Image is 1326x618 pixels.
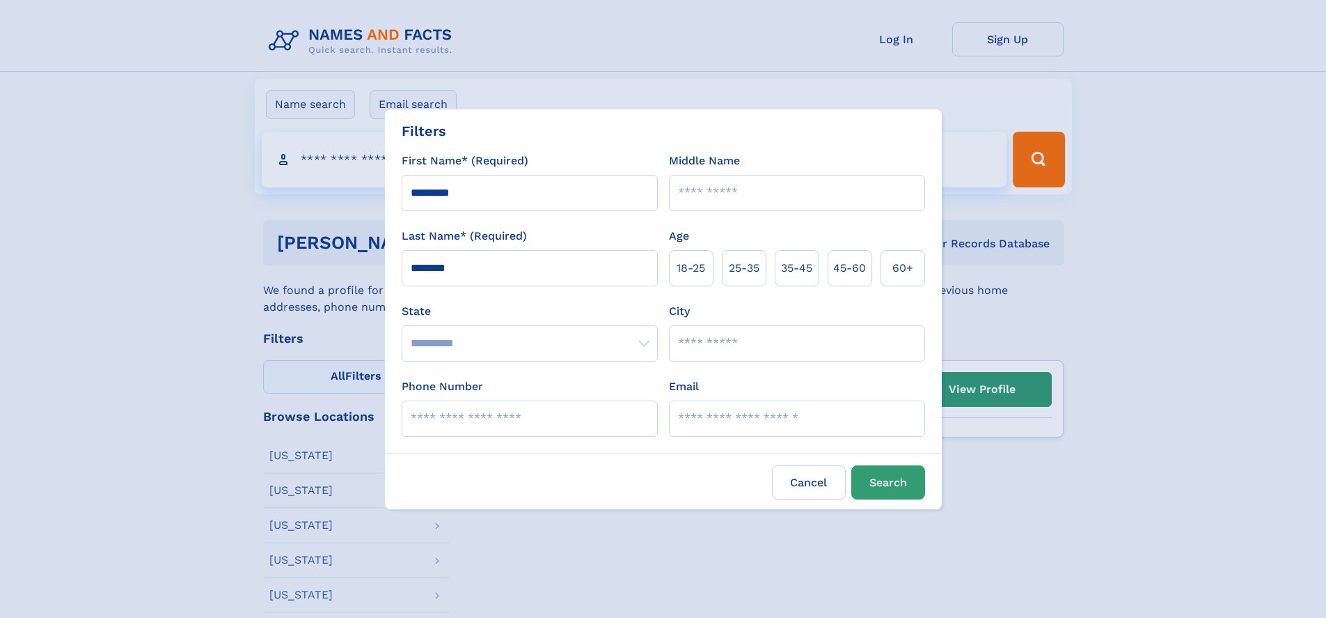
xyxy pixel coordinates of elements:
[669,303,690,320] label: City
[851,465,925,500] button: Search
[833,260,866,277] span: 45‑60
[772,465,846,500] label: Cancel
[402,303,658,320] label: State
[402,121,446,141] div: Filters
[402,228,527,245] label: Last Name* (Required)
[781,260,812,277] span: 35‑45
[669,153,740,169] label: Middle Name
[669,378,699,395] label: Email
[402,153,528,169] label: First Name* (Required)
[669,228,689,245] label: Age
[892,260,913,277] span: 60+
[729,260,759,277] span: 25‑35
[677,260,705,277] span: 18‑25
[402,378,483,395] label: Phone Number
